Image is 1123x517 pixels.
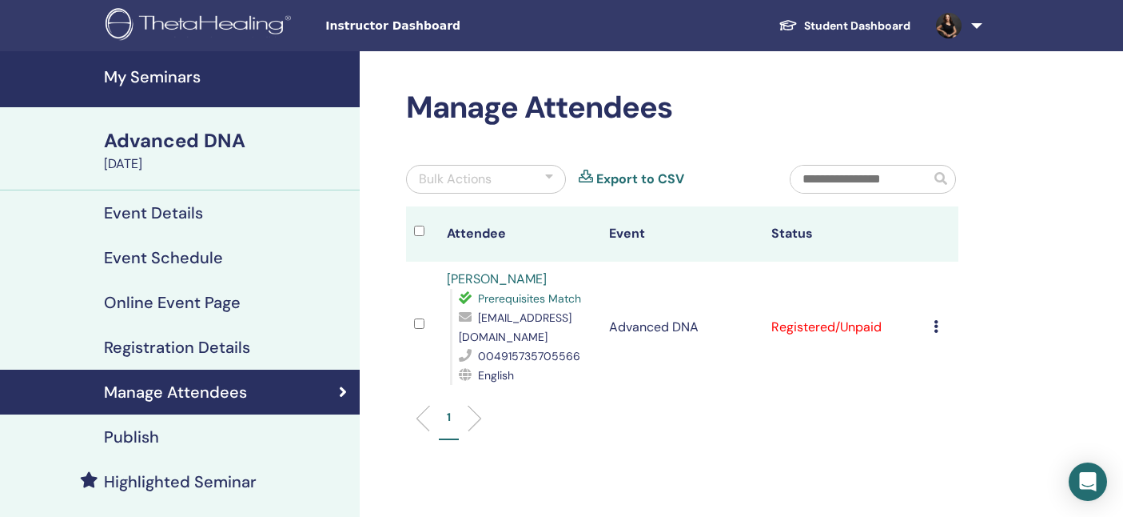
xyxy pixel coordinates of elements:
h2: Manage Attendees [406,90,958,126]
h4: Highlighted Seminar [104,472,257,491]
th: Status [763,206,926,262]
h4: Registration Details [104,338,250,357]
h4: Manage Attendees [104,383,247,402]
div: Bulk Actions [419,170,492,189]
span: 004915735705566 [478,349,580,363]
h4: My Seminars [104,67,350,86]
a: [PERSON_NAME] [447,271,547,287]
h4: Event Schedule [104,248,223,267]
h4: Event Details [104,203,203,222]
th: Attendee [439,206,601,262]
a: Student Dashboard [766,11,923,41]
div: Advanced DNA [104,127,350,154]
img: default.jpg [936,13,962,38]
h4: Online Event Page [104,293,241,312]
p: 1 [447,409,451,426]
h4: Publish [104,427,159,447]
a: Advanced DNA[DATE] [94,127,360,174]
div: Open Intercom Messenger [1069,463,1107,501]
img: logo.png [106,8,297,44]
span: English [478,368,514,383]
span: Prerequisites Match [478,291,581,306]
img: graduation-cap-white.svg [779,18,798,32]
div: [DATE] [104,154,350,174]
span: Instructor Dashboard [325,18,565,34]
th: Event [601,206,763,262]
td: Advanced DNA [601,262,763,393]
span: [EMAIL_ADDRESS][DOMAIN_NAME] [459,311,571,344]
a: Export to CSV [596,170,684,189]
